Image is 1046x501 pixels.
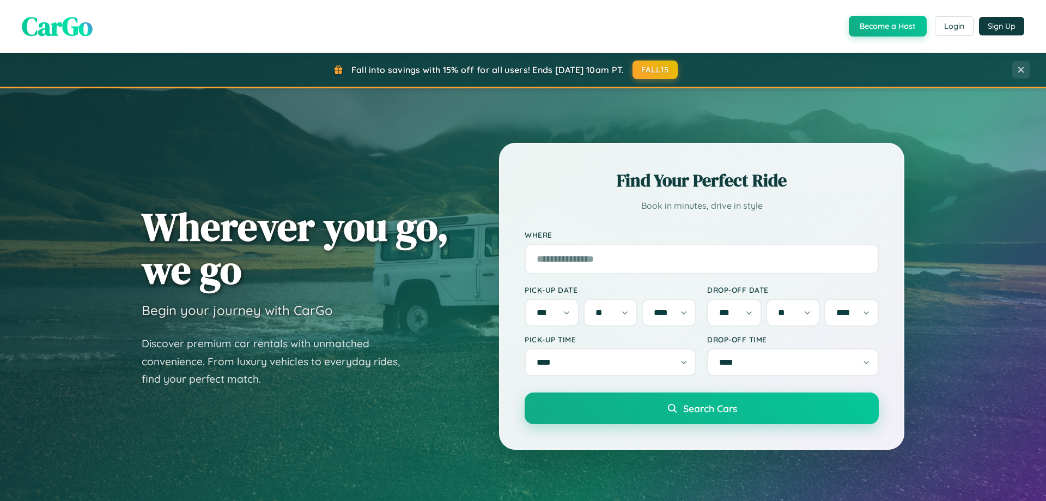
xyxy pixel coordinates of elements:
label: Pick-up Time [525,335,696,344]
p: Book in minutes, drive in style [525,198,879,214]
span: Fall into savings with 15% off for all users! Ends [DATE] 10am PT. [351,64,624,75]
button: Login [935,16,974,36]
label: Pick-up Date [525,285,696,294]
span: CarGo [22,8,93,44]
h2: Find Your Perfect Ride [525,168,879,192]
p: Discover premium car rentals with unmatched convenience. From luxury vehicles to everyday rides, ... [142,335,414,388]
h3: Begin your journey with CarGo [142,302,333,318]
span: Search Cars [683,402,737,414]
label: Where [525,230,879,239]
button: Sign Up [979,17,1024,35]
button: FALL15 [633,61,678,79]
button: Become a Host [849,16,927,37]
button: Search Cars [525,393,879,424]
label: Drop-off Date [707,285,879,294]
label: Drop-off Time [707,335,879,344]
h1: Wherever you go, we go [142,205,449,291]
